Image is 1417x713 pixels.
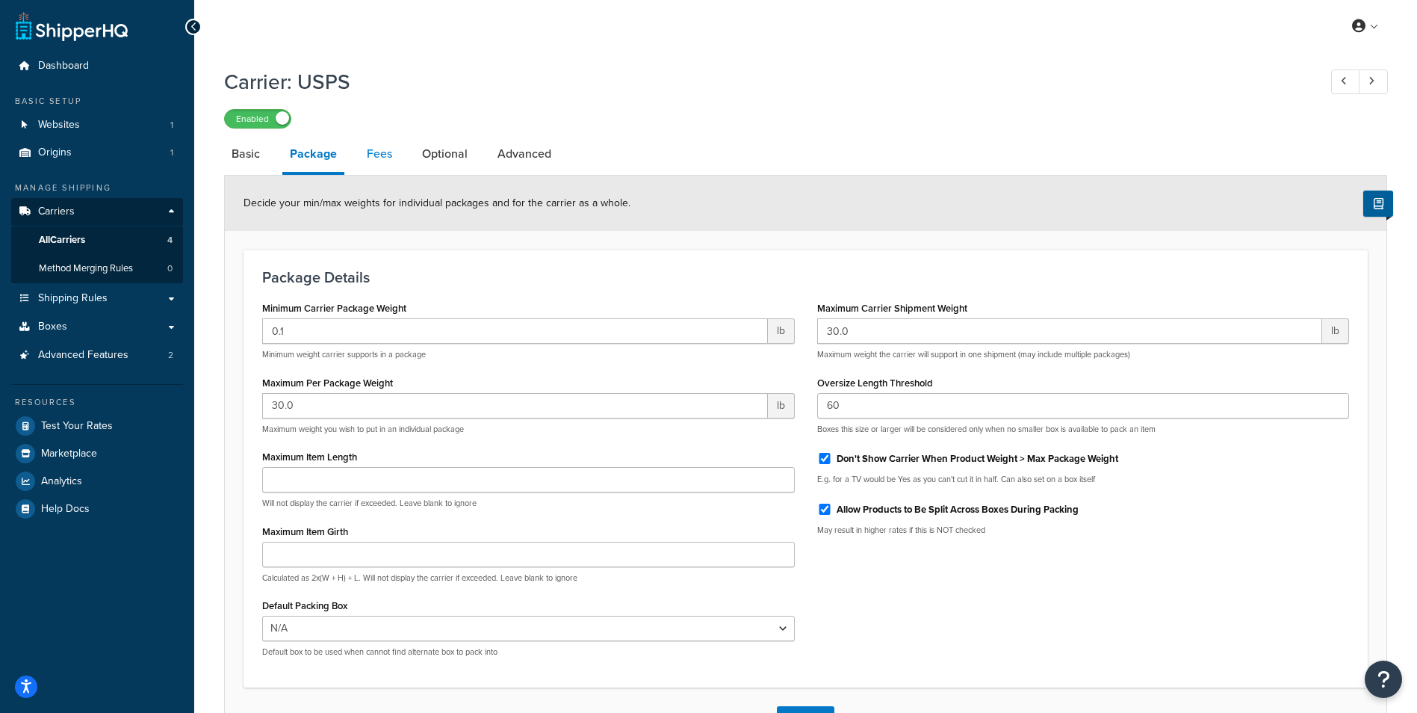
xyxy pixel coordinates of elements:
[11,139,183,167] li: Origins
[167,234,173,247] span: 4
[41,420,113,433] span: Test Your Rates
[262,303,406,314] label: Minimum Carrier Package Weight
[1359,70,1388,94] a: Next Record
[11,182,183,194] div: Manage Shipping
[1363,191,1393,217] button: Show Help Docs
[1331,70,1360,94] a: Previous Record
[262,646,795,658] p: Default box to be used when cannot find alternate box to pack into
[262,269,1349,285] h3: Package Details
[282,136,344,175] a: Package
[170,119,173,132] span: 1
[262,498,795,509] p: Will not display the carrier if exceeded. Leave blank to ignore
[837,503,1079,516] label: Allow Products to Be Split Across Boxes During Packing
[41,475,82,488] span: Analytics
[11,468,183,495] a: Analytics
[1365,661,1402,698] button: Open Resource Center
[11,95,183,108] div: Basic Setup
[11,52,183,80] a: Dashboard
[817,349,1350,360] p: Maximum weight the carrier will support in one shipment (may include multiple packages)
[38,60,89,72] span: Dashboard
[39,262,133,275] span: Method Merging Rules
[224,136,267,172] a: Basic
[38,349,128,362] span: Advanced Features
[415,136,475,172] a: Optional
[11,139,183,167] a: Origins1
[41,448,97,460] span: Marketplace
[11,198,183,226] a: Carriers
[11,198,183,283] li: Carriers
[11,226,183,254] a: AllCarriers4
[11,255,183,283] a: Method Merging Rules0
[262,349,795,360] p: Minimum weight carrier supports in a package
[262,377,393,389] label: Maximum Per Package Weight
[837,452,1118,466] label: Don't Show Carrier When Product Weight > Max Package Weight
[11,255,183,283] li: Method Merging Rules
[11,440,183,467] a: Marketplace
[817,424,1350,435] p: Boxes this size or larger will be considered only when no smaller box is available to pack an item
[817,525,1350,536] p: May result in higher rates if this is NOT checked
[244,195,630,211] span: Decide your min/max weights for individual packages and for the carrier as a whole.
[359,136,400,172] a: Fees
[11,342,183,369] li: Advanced Features
[38,206,75,218] span: Carriers
[1322,318,1349,344] span: lb
[262,600,347,611] label: Default Packing Box
[817,474,1350,485] p: E.g. for a TV would be Yes as you can't cut it in half. Can also set on a box itself
[170,146,173,159] span: 1
[768,393,795,419] span: lb
[168,349,173,362] span: 2
[38,292,108,305] span: Shipping Rules
[490,136,559,172] a: Advanced
[262,451,357,463] label: Maximum Item Length
[39,234,85,247] span: All Carriers
[11,496,183,522] a: Help Docs
[11,413,183,439] a: Test Your Rates
[11,111,183,139] li: Websites
[11,313,183,341] a: Boxes
[41,503,90,516] span: Help Docs
[38,119,80,132] span: Websites
[224,67,1303,96] h1: Carrier: USPS
[167,262,173,275] span: 0
[817,377,933,389] label: Oversize Length Threshold
[817,303,967,314] label: Maximum Carrier Shipment Weight
[225,110,291,128] label: Enabled
[38,146,72,159] span: Origins
[262,572,795,584] p: Calculated as 2x(W + H) + L. Will not display the carrier if exceeded. Leave blank to ignore
[38,321,67,333] span: Boxes
[262,526,348,537] label: Maximum Item Girth
[11,396,183,409] div: Resources
[768,318,795,344] span: lb
[11,111,183,139] a: Websites1
[11,285,183,312] a: Shipping Rules
[262,424,795,435] p: Maximum weight you wish to put in an individual package
[11,342,183,369] a: Advanced Features2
